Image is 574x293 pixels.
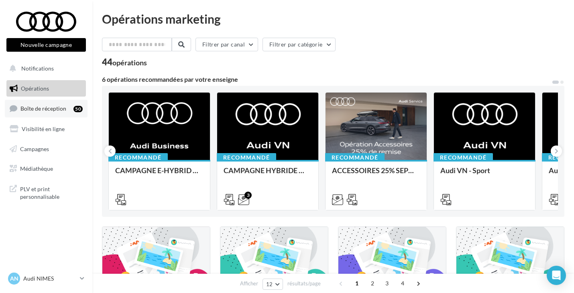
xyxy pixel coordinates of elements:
div: Recommandé [434,153,493,162]
div: CAMPAGNE E-HYBRID OCTOBRE B2B [115,166,204,182]
span: PLV et print personnalisable [20,184,83,201]
span: Visibilité en ligne [22,125,65,132]
span: Boîte de réception [20,105,66,112]
span: Campagnes [20,145,49,152]
div: 50 [73,106,83,112]
button: Filtrer par canal [195,38,258,51]
span: 1 [350,277,363,290]
a: Boîte de réception50 [5,100,88,117]
div: Recommandé [325,153,385,162]
div: Open Intercom Messenger [547,266,566,285]
span: Médiathèque [20,165,53,172]
button: Notifications [5,60,84,77]
a: Campagnes [5,141,88,158]
a: Visibilité en ligne [5,121,88,137]
div: 44 [102,58,147,67]
div: Recommandé [108,153,168,162]
button: 12 [263,279,283,290]
div: Recommandé [217,153,276,162]
span: Opérations [21,85,49,92]
button: Nouvelle campagne [6,38,86,52]
a: PLV et print personnalisable [5,180,88,204]
div: CAMPAGNE HYBRIDE RECHARGEABLE [224,166,312,182]
button: Filtrer par catégorie [263,38,336,51]
span: 2 [366,277,379,290]
span: Afficher [240,280,258,287]
p: Audi NIMES [23,275,77,283]
span: résultats/page [287,280,321,287]
a: Opérations [5,80,88,97]
span: 12 [266,281,273,287]
div: Audi VN - Sport [440,166,529,182]
div: 3 [244,192,252,199]
div: ACCESSOIRES 25% SEPTEMBRE - AUDI SERVICE [332,166,420,182]
span: AN [10,275,18,283]
span: 4 [396,277,409,290]
div: opérations [112,59,147,66]
div: 6 opérations recommandées par votre enseigne [102,76,552,83]
a: AN Audi NIMES [6,271,86,286]
a: Médiathèque [5,160,88,177]
span: Notifications [21,65,54,72]
span: 3 [381,277,393,290]
div: Opérations marketing [102,13,564,25]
